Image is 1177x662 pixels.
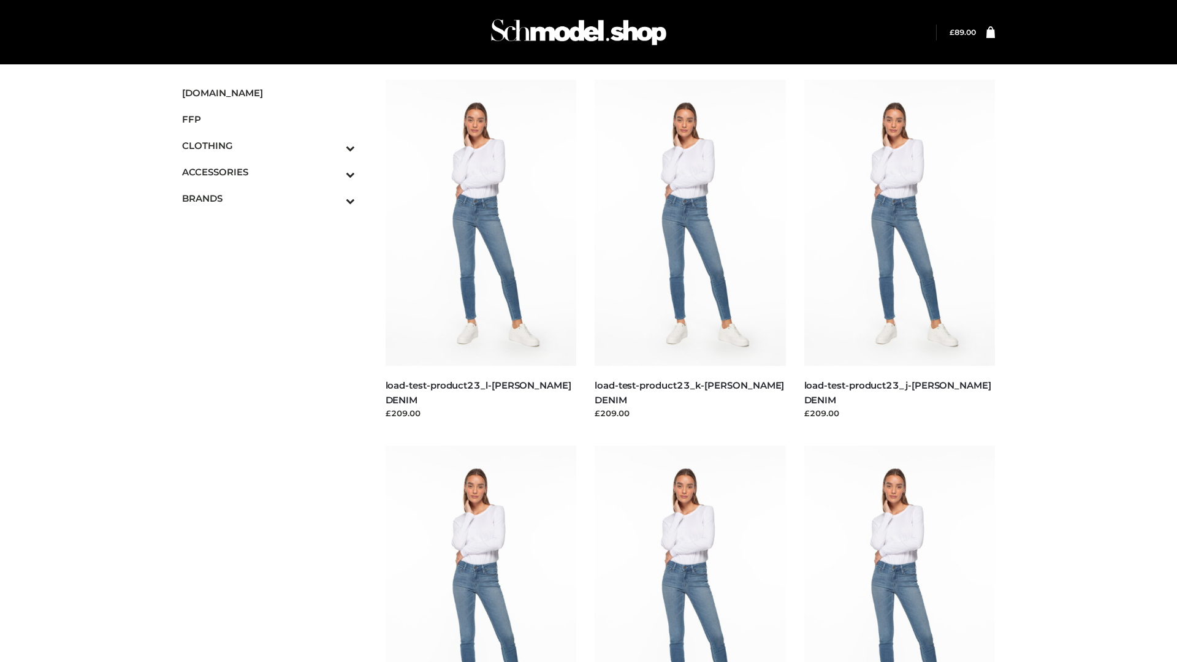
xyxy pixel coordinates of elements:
div: £209.00 [386,407,577,419]
a: ACCESSORIESToggle Submenu [182,159,355,185]
bdi: 89.00 [950,28,976,37]
a: CLOTHINGToggle Submenu [182,132,355,159]
span: FFP [182,112,355,126]
a: £89.00 [950,28,976,37]
button: Toggle Submenu [312,185,355,211]
a: FFP [182,106,355,132]
button: Toggle Submenu [312,132,355,159]
a: [DOMAIN_NAME] [182,80,355,106]
span: £ [950,28,954,37]
a: load-test-product23_j-[PERSON_NAME] DENIM [804,379,991,405]
span: CLOTHING [182,139,355,153]
img: Schmodel Admin 964 [487,8,671,56]
a: BRANDSToggle Submenu [182,185,355,211]
span: [DOMAIN_NAME] [182,86,355,100]
span: BRANDS [182,191,355,205]
div: £209.00 [595,407,786,419]
a: load-test-product23_l-[PERSON_NAME] DENIM [386,379,571,405]
a: load-test-product23_k-[PERSON_NAME] DENIM [595,379,784,405]
button: Toggle Submenu [312,159,355,185]
span: ACCESSORIES [182,165,355,179]
div: £209.00 [804,407,996,419]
